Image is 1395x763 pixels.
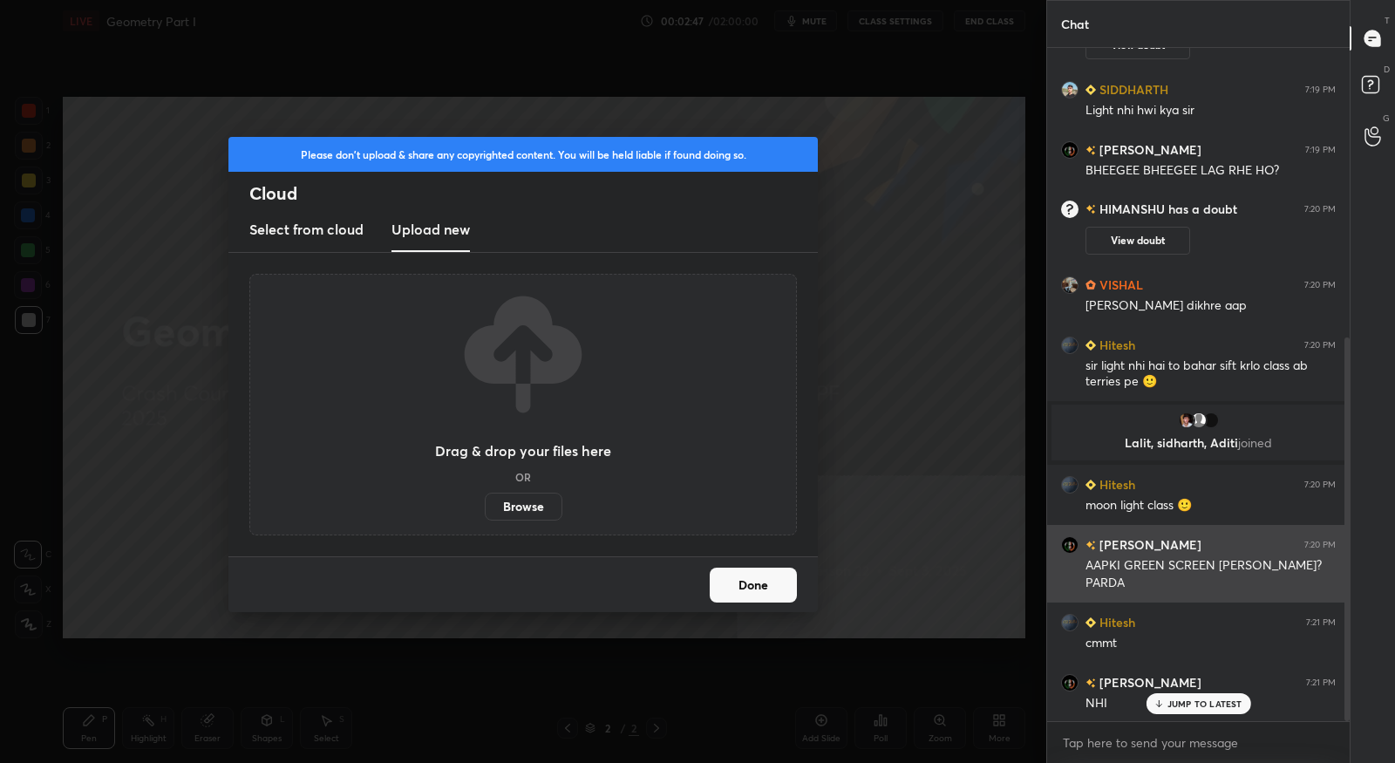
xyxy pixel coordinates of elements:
img: Learner_Badge_beginner_1_8b307cf2a0.svg [1085,480,1096,490]
div: Please don't upload & share any copyrighted content. You will be held liable if found doing so. [228,137,818,172]
p: JUMP TO LATEST [1167,698,1242,709]
img: e26a0dd095f84175893aa85459b6a801.jpg [1061,81,1079,99]
img: no-rating-badge.077c3623.svg [1085,201,1096,217]
div: moon light class 🙂 [1085,497,1336,514]
h6: [PERSON_NAME] [1096,535,1201,554]
div: cmmt [1085,635,1336,652]
button: View doubt [1085,227,1190,255]
img: Learner_Badge_hustler_a18805edde.svg [1085,280,1096,290]
div: grid [1047,48,1350,722]
span: has a doubt [1165,201,1237,217]
button: Done [710,568,797,603]
p: G [1383,112,1390,125]
h6: SIDDHARTH [1096,80,1168,99]
div: 7:20 PM [1304,280,1336,290]
img: no-rating-badge.077c3623.svg [1085,541,1096,550]
h3: Select from cloud [249,219,364,240]
h6: Hitesh [1096,475,1135,494]
div: BHEEGEE BHEEGEE LAG RHE HO? [1085,162,1336,180]
h6: HIMANSHU [1096,201,1165,217]
img: e7722bcec1f74038aa232b8301ef6822.50152876_3 [1202,412,1220,429]
div: 7:20 PM [1304,340,1336,351]
img: Learner_Badge_beginner_1_8b307cf2a0.svg [1085,340,1096,351]
p: D [1384,63,1390,76]
div: [PERSON_NAME] dikhre aap [1085,297,1336,315]
div: 7:20 PM [1304,204,1336,215]
img: default.png [1190,412,1208,429]
div: PARDA [1085,575,1336,592]
img: 82530134e3804733bf83b44f553e9300.51955040_3 [1061,614,1079,631]
h3: Upload new [391,219,470,240]
div: 7:19 PM [1305,145,1336,155]
img: no-rating-badge.077c3623.svg [1085,678,1096,688]
div: 7:21 PM [1306,678,1336,688]
h6: VISHAL [1096,276,1143,294]
img: 7ba49fbf13dc4fa3ae70f0a0d005bdd4.jpg [1178,412,1195,429]
h6: [PERSON_NAME] [1096,140,1201,159]
div: 7:20 PM [1304,480,1336,490]
img: dc05a3ca6fcf49e0b993e2aff3e73f15.jpg [1061,674,1079,691]
div: AAPKI GREEN SCREEN [PERSON_NAME]? [1085,557,1336,575]
div: 7:20 PM [1304,540,1336,550]
img: Learner_Badge_beginner_1_8b307cf2a0.svg [1085,85,1096,95]
img: 82530134e3804733bf83b44f553e9300.51955040_3 [1061,337,1079,354]
div: 7:19 PM [1305,85,1336,95]
div: NHI [1085,695,1336,712]
img: 82530134e3804733bf83b44f553e9300.51955040_3 [1061,476,1079,494]
div: sir light nhi hai to bahar sift krlo class ab terries pe 🙂 [1085,358,1336,391]
img: dc05a3ca6fcf49e0b993e2aff3e73f15.jpg [1061,536,1079,554]
h5: OR [515,472,531,482]
div: 7:21 PM [1306,617,1336,628]
h6: Hitesh [1096,336,1135,354]
img: dc05a3ca6fcf49e0b993e2aff3e73f15.jpg [1061,141,1079,159]
p: T [1385,14,1390,27]
h6: [PERSON_NAME] [1096,673,1201,691]
div: Light nhi hwi kya sir [1085,102,1336,119]
p: Lalit, sidharth, Aditi [1062,436,1335,450]
h2: Cloud [249,182,818,205]
img: d0508f54bb4742778abb335f6be30aa2.jpg [1061,276,1079,294]
img: no-rating-badge.077c3623.svg [1085,146,1096,155]
h3: Drag & drop your files here [435,444,611,458]
h6: Hitesh [1096,613,1135,631]
img: Learner_Badge_beginner_1_8b307cf2a0.svg [1085,617,1096,628]
span: joined [1238,434,1272,451]
p: Chat [1047,1,1103,47]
